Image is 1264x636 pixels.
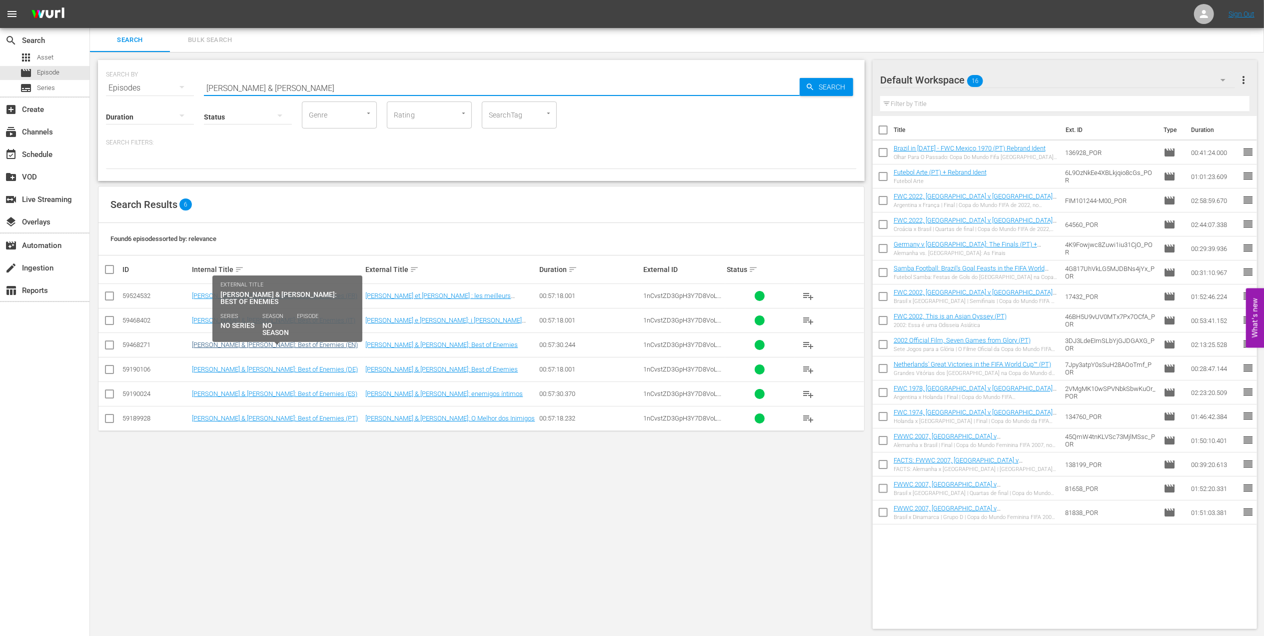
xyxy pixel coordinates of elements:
[1061,236,1160,260] td: 4K9Fowjwc8Zuwi1iu31CjO_POR
[1061,140,1160,164] td: 136928_POR
[1242,242,1254,254] span: reorder
[122,365,189,373] div: 59190106
[1164,386,1176,398] span: Episode
[192,341,358,348] a: [PERSON_NAME] & [PERSON_NAME]: Best of Enemies (EN)
[37,52,53,62] span: Asset
[1164,506,1176,518] span: Episode
[1238,74,1250,86] span: more_vert
[894,466,1057,472] div: FACTS: Alemanha x [GEOGRAPHIC_DATA] | [GEOGRAPHIC_DATA] 2007
[5,216,17,228] span: Overlays
[1242,170,1254,182] span: reorder
[365,292,515,307] a: [PERSON_NAME] et [PERSON_NAME] : les meilleurs ennemis
[894,312,1007,320] a: FWC 2002, This is an Asian Oyssey (PT)
[894,346,1057,352] div: Sete Jogos para a Glória | O Filme Oficial da Copa do Mundo FIFA 2002™
[1061,428,1160,452] td: 45QmW4tnKLVSc73MjlMSsc_POR
[802,412,814,424] span: playlist_add
[894,442,1057,448] div: Alemanha x Brasil | Final | Copa do Mundo Feminina FIFA 2007, no [GEOGRAPHIC_DATA] | Jogo completo
[1164,362,1176,374] span: Episode
[544,108,553,118] button: Open
[539,316,640,324] div: 00:57:18.001
[1061,284,1160,308] td: 17432_POR
[192,292,357,299] a: [PERSON_NAME] & [PERSON_NAME]: Best of Enemies (FR)
[1061,404,1160,428] td: 134760_POR
[796,357,820,381] button: playlist_add
[643,265,724,273] div: External ID
[802,363,814,375] span: playlist_add
[894,264,1049,279] a: Samba Football: Brazil's Goal Feasts in the FIFA World Cup™ (PT)
[967,70,983,91] span: 16
[894,168,987,176] a: Futebol Arte (PT) + Rebrand Ident
[6,8,18,20] span: menu
[122,292,189,299] div: 59524532
[894,456,1023,471] a: FACTS: FWWC 2007, [GEOGRAPHIC_DATA] v [GEOGRAPHIC_DATA] (PT)
[5,103,17,115] span: Create
[1187,332,1242,356] td: 02:13:25.528
[894,490,1057,496] div: Brasil x [GEOGRAPHIC_DATA] | Quartas de final | Copa do Mundo Feminina FIFA 2007, no [GEOGRAPHIC_...
[1187,284,1242,308] td: 01:52:46.224
[1187,404,1242,428] td: 01:46:42.384
[894,432,1020,455] a: FWWC 2007, [GEOGRAPHIC_DATA] v [GEOGRAPHIC_DATA], Final - FMR (PT) - New Commentary
[1061,356,1160,380] td: 7Jpy3atpY0sSuH28AOoTmf_POR
[1242,314,1254,326] span: reorder
[1242,434,1254,446] span: reorder
[365,341,518,348] a: [PERSON_NAME] & [PERSON_NAME]: Best of Enemies
[1164,434,1176,446] span: Episode
[1242,458,1254,470] span: reorder
[749,265,758,274] span: sort
[1242,338,1254,350] span: reorder
[1061,500,1160,524] td: 81838_POR
[1164,146,1176,158] span: Episode
[192,390,357,397] a: [PERSON_NAME] & [PERSON_NAME]: Best of Enemies (ES)
[1187,308,1242,332] td: 00:53:41.152
[643,414,721,429] span: 1nCvstZD3GpH3Y7D8VoLJX_POR
[5,34,17,46] span: Search
[539,341,640,348] div: 00:57:30.244
[1164,458,1176,470] span: Episode
[410,265,419,274] span: sort
[894,216,1057,231] a: FWC 2022, [GEOGRAPHIC_DATA] v [GEOGRAPHIC_DATA], Quarter-Finals - FMR (PT)
[179,198,192,210] span: 6
[796,308,820,332] button: playlist_add
[894,178,987,184] div: Futebol Arte
[1061,332,1160,356] td: 3DJ3LdeEImSLbYjGJDGAXG_POR
[1187,476,1242,500] td: 01:52:20.331
[1187,428,1242,452] td: 01:50:10.401
[1242,290,1254,302] span: reorder
[1164,338,1176,350] span: Episode
[20,67,32,79] span: Episode
[894,384,1057,399] a: FWC 1978, [GEOGRAPHIC_DATA] v [GEOGRAPHIC_DATA], Final - FMR (PT) +Rebrand promo 2
[1242,218,1254,230] span: reorder
[122,390,189,397] div: 59190024
[568,265,577,274] span: sort
[727,263,793,275] div: Status
[1242,266,1254,278] span: reorder
[1187,212,1242,236] td: 02:44:07.338
[1229,10,1255,18] a: Sign Out
[1164,266,1176,278] span: Episode
[122,265,189,273] div: ID
[192,365,358,373] a: [PERSON_NAME] & [PERSON_NAME]: Best of Enemies (DE)
[1187,380,1242,404] td: 02:23:20.509
[894,288,1057,303] a: FWC 2002, [GEOGRAPHIC_DATA] v [GEOGRAPHIC_DATA], Semi-final - FMR (PT)
[796,406,820,430] button: playlist_add
[1164,314,1176,326] span: Episode
[1242,386,1254,398] span: reorder
[1164,482,1176,494] span: Episode
[1061,452,1160,476] td: 138199_POR
[894,370,1057,376] div: Grandes Vitórias dos [GEOGRAPHIC_DATA] na Copa do Mundo da FIFA™
[894,226,1057,232] div: Croácia x Brasil | Quartas de final | Copa do Mundo FIFA de 2022, no [GEOGRAPHIC_DATA] | Jogo com...
[894,192,1057,207] a: FWC 2022, [GEOGRAPHIC_DATA] v [GEOGRAPHIC_DATA], Final - FMR (PT) + Rebrand promo 2
[894,274,1057,280] div: Futebol Samba: Festas de Gols do [GEOGRAPHIC_DATA] na Copa do Mundo da Fifa
[364,108,373,118] button: Open
[106,74,194,102] div: Episodes
[365,316,526,331] a: [PERSON_NAME] e [PERSON_NAME]: i [PERSON_NAME] nemici
[1164,410,1176,422] span: Episode
[894,322,1007,328] div: 2002: Essa é uma Odisseia Asiática
[894,116,1060,144] th: Title
[1158,116,1185,144] th: Type
[1061,308,1160,332] td: 46BH5U9vUV0MTx7Px7OCfA_POR
[1187,164,1242,188] td: 01:01:23.609
[796,333,820,357] button: playlist_add
[5,193,17,205] span: Live Streaming
[894,360,1051,368] a: Netherlands' Great Victories in the FIFA World Cup™ (PT)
